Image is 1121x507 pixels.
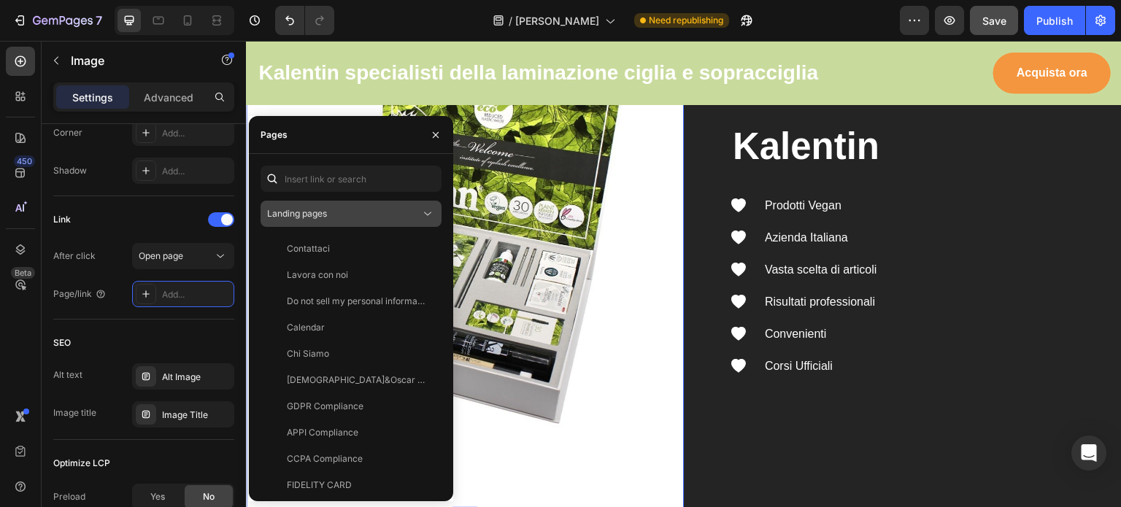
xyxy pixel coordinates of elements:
[287,426,358,439] div: APPI Compliance
[53,126,82,139] div: Corner
[53,249,96,263] div: After click
[96,12,102,29] p: 7
[162,371,231,384] div: Alt Image
[261,166,442,192] input: Insert link or search
[287,400,363,413] div: GDPR Compliance
[1036,13,1073,28] div: Publish
[287,242,330,255] div: Contattaci
[519,156,596,174] p: Prodotti Vegan
[14,155,35,167] div: 450
[515,13,599,28] span: [PERSON_NAME]
[970,6,1018,35] button: Save
[53,368,82,382] div: Alt text
[203,490,215,503] span: No
[162,409,231,422] div: Image Title
[53,490,85,503] div: Preload
[132,243,234,269] button: Open page
[519,220,631,238] p: Vasta scelta di articoli
[162,288,231,301] div: Add...
[287,295,427,308] div: Do not sell my personal information
[144,90,193,105] p: Advanced
[11,267,35,279] div: Beta
[519,188,602,206] p: Azienda Italiana
[162,165,231,178] div: Add...
[287,268,348,282] div: Lavora con noi
[267,208,327,219] span: Landing pages
[139,250,183,261] span: Open page
[71,52,195,69] p: Image
[53,213,71,226] div: Link
[519,317,587,334] p: Corsi Ufficiali
[150,490,165,503] span: Yes
[53,287,107,301] div: Page/link
[287,374,427,387] div: [DEMOGRAPHIC_DATA]&Oscar Seguro
[6,6,109,35] button: 7
[519,285,581,302] p: Convenienti
[649,14,723,27] span: Need republishing
[287,452,363,465] div: CCPA Compliance
[519,252,629,270] p: Risultati professionali
[287,479,352,492] div: FIDELITY CARD
[485,80,828,131] h2: Kalentin
[72,90,113,105] p: Settings
[1071,436,1106,471] div: Open Intercom Messenger
[53,406,96,419] div: Image title
[287,347,329,360] div: Chi Siamo
[162,127,231,140] div: Add...
[275,6,334,35] div: Undo/Redo
[53,457,110,470] div: Optimize LCP
[982,15,1006,27] span: Save
[53,336,71,349] div: SEO
[1024,6,1085,35] button: Publish
[509,13,512,28] span: /
[246,41,1121,507] iframe: Design area
[261,201,442,227] button: Landing pages
[53,164,87,177] div: Shadow
[287,321,325,334] div: Calendar
[261,128,288,142] div: Pages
